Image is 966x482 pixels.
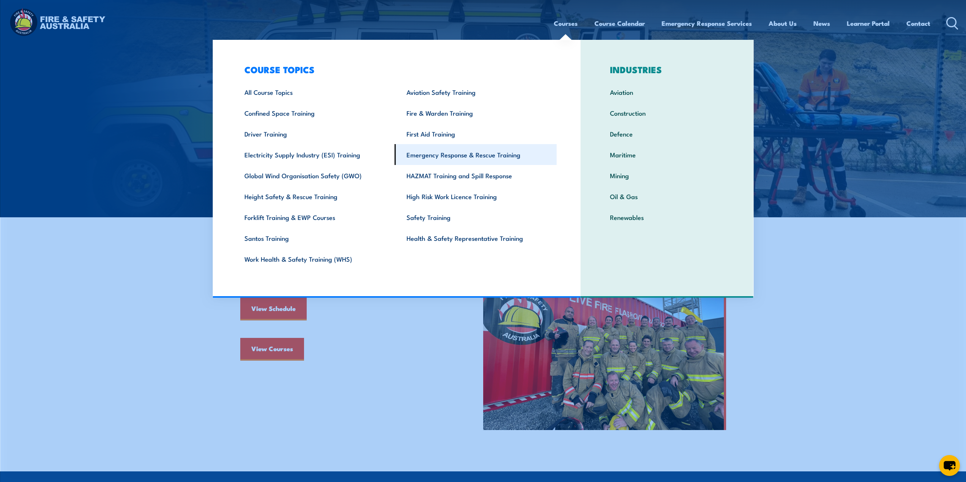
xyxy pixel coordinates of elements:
[233,165,395,186] a: Global Wind Organisation Safety (GWO)
[554,13,578,33] a: Courses
[395,144,557,165] a: Emergency Response & Rescue Training
[240,298,307,320] a: View Schedule
[233,64,557,75] h3: COURSE TOPICS
[233,144,395,165] a: Electricity Supply Industry (ESI) Training
[233,102,395,123] a: Confined Space Training
[395,207,557,228] a: Safety Training
[395,82,557,102] a: Aviation Safety Training
[233,82,395,102] a: All Course Topics
[662,13,752,33] a: Emergency Response Services
[598,144,736,165] a: Maritime
[598,207,736,228] a: Renewables
[598,64,736,75] h3: INDUSTRIES
[395,228,557,248] a: Health & Safety Representative Training
[813,13,830,33] a: News
[483,248,726,430] img: FSA People – Team photo aug 2023
[395,186,557,207] a: High Risk Work Licence Training
[939,455,960,476] button: chat-button
[395,123,557,144] a: First Aid Training
[233,207,395,228] a: Forklift Training & EWP Courses
[598,123,736,144] a: Defence
[594,13,645,33] a: Course Calendar
[395,102,557,123] a: Fire & Warden Training
[233,123,395,144] a: Driver Training
[598,186,736,207] a: Oil & Gas
[395,165,557,186] a: HAZMAT Training and Spill Response
[240,338,304,361] a: View Courses
[598,165,736,186] a: Mining
[233,228,395,248] a: Santos Training
[847,13,890,33] a: Learner Portal
[233,186,395,207] a: Height Safety & Rescue Training
[769,13,797,33] a: About Us
[598,82,736,102] a: Aviation
[233,248,395,269] a: Work Health & Safety Training (WHS)
[906,13,930,33] a: Contact
[598,102,736,123] a: Construction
